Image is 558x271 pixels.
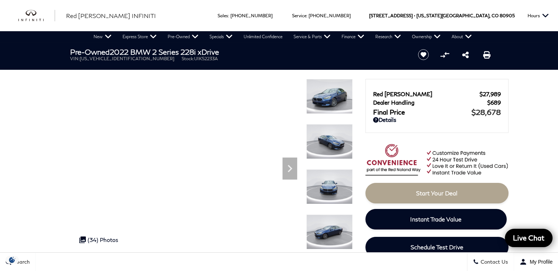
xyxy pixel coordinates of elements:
[365,209,507,230] a: Instant Trade Value
[527,259,552,265] span: My Profile
[4,256,21,264] img: Opt-Out Icon
[373,116,501,123] a: Details
[228,13,229,18] span: :
[306,169,353,204] img: Used 2022 Blue Metallic BMW 228i xDrive image 3
[306,124,353,159] img: Used 2022 Blue Metallic BMW 228i xDrive image 2
[218,13,228,18] span: Sales
[117,31,162,42] a: Express Store
[406,31,446,42] a: Ownership
[373,108,471,116] span: Final Price
[70,47,110,56] strong: Pre-Owned
[66,11,156,20] a: Red [PERSON_NAME] INFINITI
[182,56,194,61] span: Stock:
[76,233,122,247] div: (34) Photos
[18,10,55,22] img: INFINITI
[446,31,477,42] a: About
[373,91,479,97] span: Red [PERSON_NAME]
[18,10,55,22] a: infiniti
[373,99,501,106] a: Dealer Handling $689
[66,12,156,19] span: Red [PERSON_NAME] INFINITI
[479,259,508,265] span: Contact Us
[4,256,21,264] section: Click to Open Cookie Consent Modal
[509,233,548,242] span: Live Chat
[306,214,353,249] img: Used 2022 Blue Metallic BMW 228i xDrive image 4
[306,79,353,114] img: Used 2022 Blue Metallic BMW 228i xDrive image 1
[162,31,204,42] a: Pre-Owned
[471,108,501,116] span: $28,678
[369,13,515,18] a: [STREET_ADDRESS] • [US_STATE][GEOGRAPHIC_DATA], CO 80905
[309,13,351,18] a: [PHONE_NUMBER]
[462,50,469,59] a: Share this Pre-Owned 2022 BMW 2 Series 228i xDrive
[365,183,508,203] a: Start Your Deal
[306,13,307,18] span: :
[373,108,501,116] a: Final Price $28,678
[365,237,508,257] a: Schedule Test Drive
[282,158,297,180] div: Next
[204,31,238,42] a: Specials
[487,99,501,106] span: $689
[70,56,80,61] span: VIN:
[11,259,30,265] span: Search
[483,50,490,59] a: Print this Pre-Owned 2022 BMW 2 Series 228i xDrive
[70,79,301,252] iframe: Interactive Walkaround/Photo gallery of the vehicle/product
[288,31,336,42] a: Service & Parts
[479,91,501,97] span: $27,989
[292,13,306,18] span: Service
[80,56,174,61] span: [US_VEHICLE_IDENTIFICATION_NUMBER]
[505,229,552,247] a: Live Chat
[370,31,406,42] a: Research
[88,31,477,42] nav: Main Navigation
[514,253,558,271] button: Open user profile menu
[439,49,450,60] button: Compare Vehicle
[194,56,218,61] span: UIK52233A
[410,216,462,223] span: Instant Trade Value
[373,99,487,106] span: Dealer Handling
[416,189,457,196] span: Start Your Deal
[411,243,463,250] span: Schedule Test Drive
[238,31,288,42] a: Unlimited Confidence
[373,91,501,97] a: Red [PERSON_NAME] $27,989
[230,13,273,18] a: [PHONE_NUMBER]
[70,48,406,56] h1: 2022 BMW 2 Series 228i xDrive
[415,49,431,61] button: Save vehicle
[336,31,370,42] a: Finance
[88,31,117,42] a: New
